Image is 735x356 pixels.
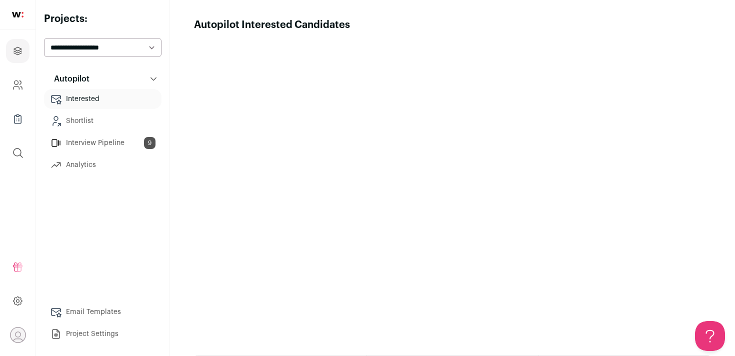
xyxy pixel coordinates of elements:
h2: Projects: [44,12,161,26]
a: Interview Pipeline9 [44,133,161,153]
h1: Autopilot Interested Candidates [194,18,350,32]
iframe: Autopilot Interested [194,32,711,343]
button: Autopilot [44,69,161,89]
iframe: Toggle Customer Support [695,321,725,351]
a: Company and ATS Settings [6,73,29,97]
a: Email Templates [44,302,161,322]
button: Open dropdown [10,327,26,343]
a: Interested [44,89,161,109]
a: Analytics [44,155,161,175]
p: Autopilot [48,73,89,85]
a: Company Lists [6,107,29,131]
a: Shortlist [44,111,161,131]
a: Projects [6,39,29,63]
a: Project Settings [44,324,161,344]
span: 9 [144,137,155,149]
img: wellfound-shorthand-0d5821cbd27db2630d0214b213865d53afaa358527fdda9d0ea32b1df1b89c2c.svg [12,12,23,17]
